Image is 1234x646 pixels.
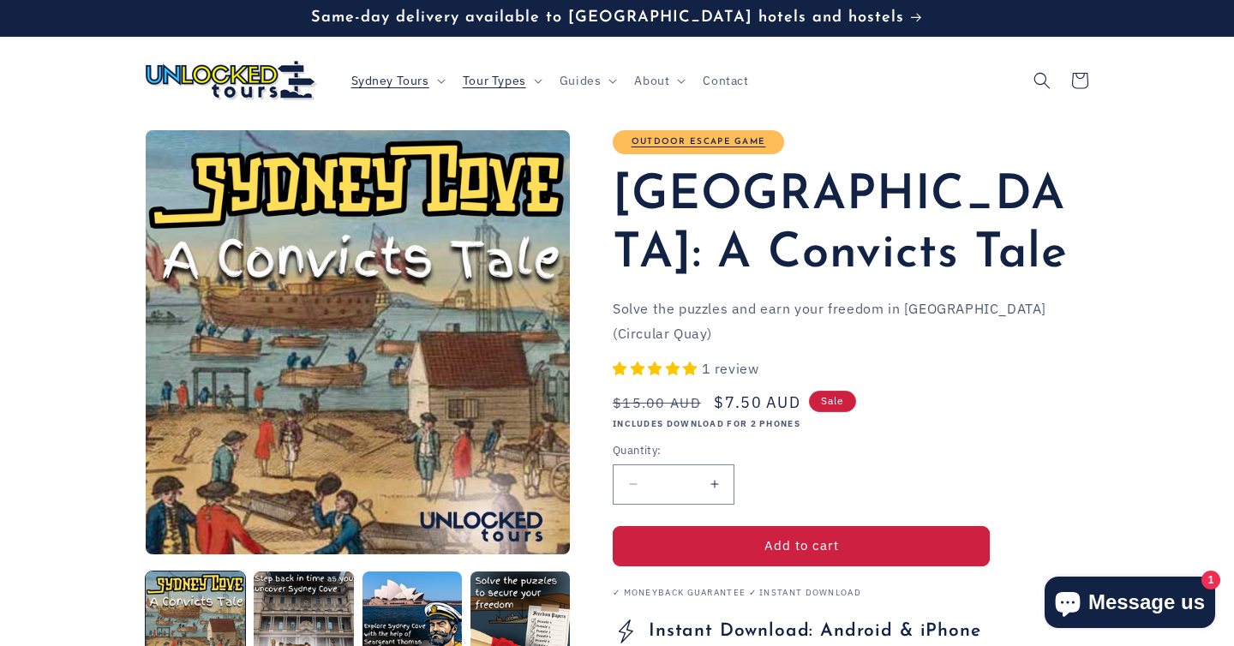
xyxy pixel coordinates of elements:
a: Contact [692,63,758,99]
summary: About [624,63,692,99]
summary: Guides [549,63,625,99]
a: Unlocked Tours [140,54,324,106]
span: Same-day delivery available to [GEOGRAPHIC_DATA] hotels and hostels [311,9,904,26]
span: 1 review [702,360,759,377]
span: Tour Types [463,73,526,88]
p: Solve the puzzles and earn your freedom in [GEOGRAPHIC_DATA] (Circular Quay) [613,296,1088,346]
strong: INCLUDES DOWNLOAD FOR 2 PHONES [613,418,800,429]
span: Contact [703,73,748,88]
span: 5.00 stars [613,360,702,377]
summary: Search [1023,62,1061,99]
summary: Tour Types [452,63,549,99]
p: ✓ Moneyback Guarantee ✓ Instant Download [613,588,1088,598]
summary: Sydney Tours [341,63,452,99]
span: Guides [560,73,602,88]
label: Quantity: [613,442,990,459]
strong: Instant Download: Android & iPhone [649,622,981,640]
img: Unlocked Tours [146,61,317,100]
inbox-online-store-chat: Shopify online store chat [1039,577,1220,632]
span: Sale [809,391,856,412]
button: Add to cart [613,526,990,566]
a: Outdoor Escape Game [632,137,766,147]
s: $15.00 AUD [613,392,701,413]
span: Sydney Tours [351,73,429,88]
span: About [634,73,669,88]
h1: [GEOGRAPHIC_DATA]: A Convicts Tale [613,167,1088,284]
span: $7.50 AUD [714,391,800,414]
